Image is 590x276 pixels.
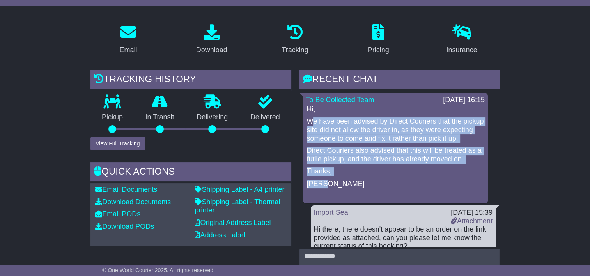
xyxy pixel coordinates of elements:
[90,137,145,150] button: View Full Tracking
[90,162,291,183] div: Quick Actions
[102,267,215,273] span: © One World Courier 2025. All rights reserved.
[195,186,284,193] a: Shipping Label - A4 printer
[451,209,493,217] div: [DATE] 15:39
[95,186,157,193] a: Email Documents
[282,45,308,55] div: Tracking
[90,70,291,91] div: Tracking history
[299,70,500,91] div: RECENT CHAT
[441,21,482,58] a: Insurance
[90,113,134,122] p: Pickup
[307,105,484,114] p: Hi,
[363,21,394,58] a: Pricing
[446,45,477,55] div: Insurance
[239,113,291,122] p: Delivered
[195,198,280,214] a: Shipping Label - Thermal printer
[95,210,140,218] a: Email PODs
[307,167,484,176] p: Thanks,
[314,225,493,251] div: Hi there, there doesn't appear to be an order on the link provided as attached, can you please le...
[95,223,154,230] a: Download PODs
[95,198,171,206] a: Download Documents
[307,180,484,188] p: [PERSON_NAME]
[134,113,186,122] p: In Transit
[306,96,374,104] a: To Be Collected Team
[195,231,245,239] a: Address Label
[314,209,348,216] a: Import Sea
[195,219,271,226] a: Original Address Label
[196,45,227,55] div: Download
[185,113,239,122] p: Delivering
[443,96,485,104] div: [DATE] 16:15
[368,45,389,55] div: Pricing
[307,117,484,143] p: We have been advised by Direct Couriers that the pickup site did not allow the driver in, as they...
[451,217,493,225] a: Attachment
[115,21,142,58] a: Email
[307,147,484,163] p: Direct Couriers also advised that this will be treated as a futile pickup, and the driver has alr...
[120,45,137,55] div: Email
[276,21,313,58] a: Tracking
[191,21,232,58] a: Download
